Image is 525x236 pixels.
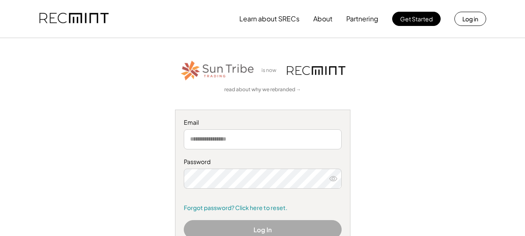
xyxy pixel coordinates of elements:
[39,5,109,33] img: recmint-logotype%403x.png
[184,204,342,212] a: Forgot password? Click here to reset.
[180,59,255,82] img: STT_Horizontal_Logo%2B-%2BColor.png
[224,86,301,93] a: read about why we rebranded →
[313,10,332,27] button: About
[454,12,486,26] button: Log in
[259,67,283,74] div: is now
[184,158,342,166] div: Password
[184,118,342,127] div: Email
[239,10,299,27] button: Learn about SRECs
[392,12,441,26] button: Get Started
[346,10,378,27] button: Partnering
[287,66,345,75] img: recmint-logotype%403x.png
